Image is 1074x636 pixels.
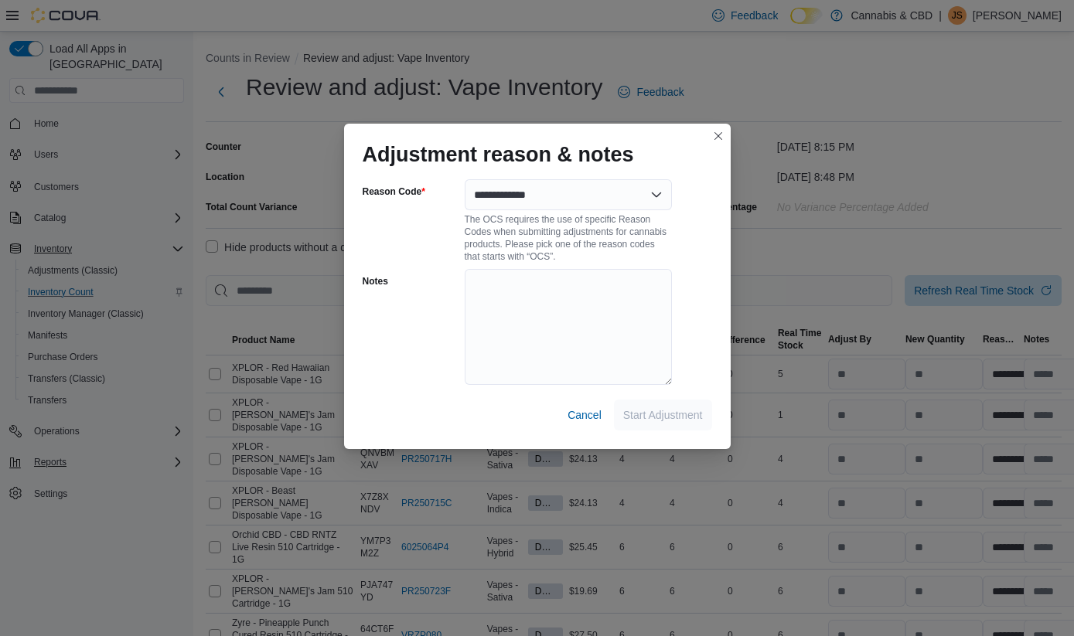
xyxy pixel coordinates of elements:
[623,407,703,423] span: Start Adjustment
[465,210,672,263] div: The OCS requires the use of specific Reason Codes when submitting adjustments for cannabis produc...
[561,400,608,430] button: Cancel
[363,185,425,198] label: Reason Code
[363,275,388,287] label: Notes
[568,407,602,423] span: Cancel
[709,127,728,145] button: Closes this modal window
[363,142,634,167] h1: Adjustment reason & notes
[614,400,712,430] button: Start Adjustment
